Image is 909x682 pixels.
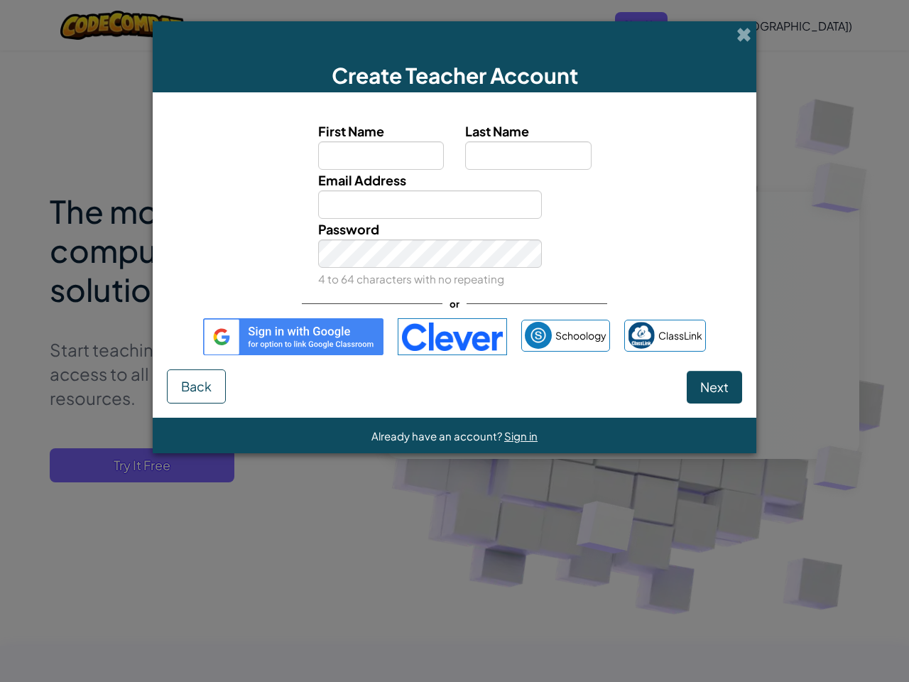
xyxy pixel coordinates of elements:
span: Schoology [555,325,606,346]
span: First Name [318,123,384,139]
span: Back [181,378,212,394]
span: ClassLink [658,325,702,346]
img: gplus_sso_button2.svg [203,318,383,355]
span: Last Name [465,123,529,139]
img: clever-logo-blue.png [398,318,507,355]
button: Back [167,369,226,404]
small: 4 to 64 characters with no repeating [318,272,504,286]
span: or [442,293,467,314]
span: Next [700,379,729,395]
a: Sign in [504,429,538,443]
span: Password [318,221,379,237]
span: Email Address [318,172,406,188]
span: Create Teacher Account [332,62,578,89]
img: schoology.png [525,322,552,349]
span: Already have an account? [371,429,504,443]
img: classlink-logo-small.png [628,322,655,349]
button: Next [687,371,742,404]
